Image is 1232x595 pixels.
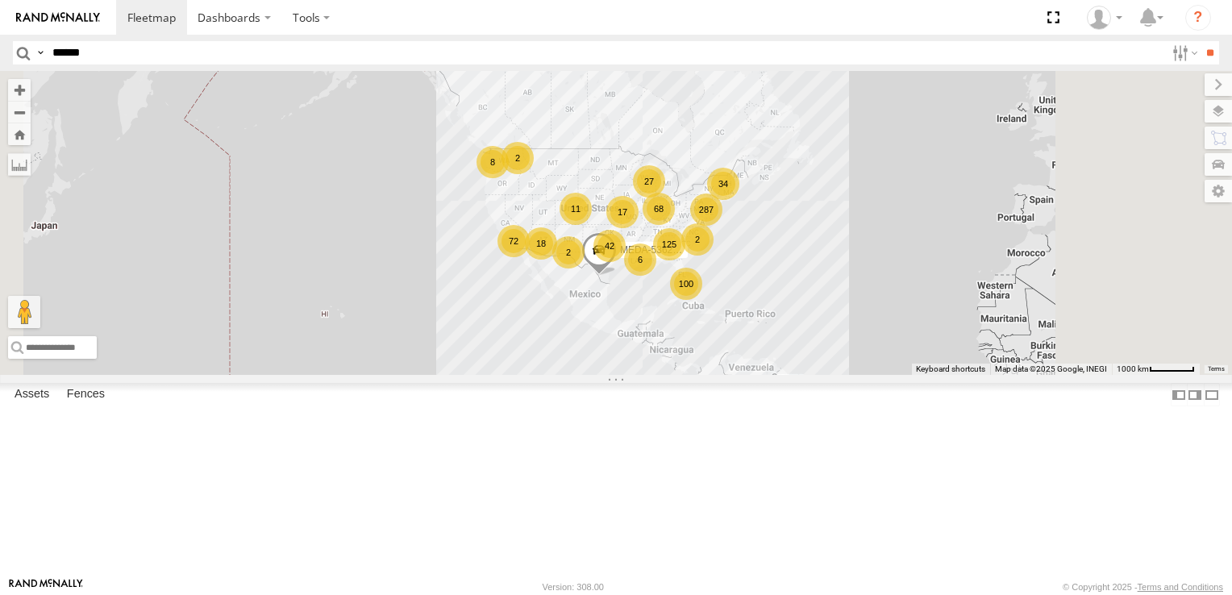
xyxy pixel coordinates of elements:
div: 34 [707,168,739,200]
div: 18 [525,227,557,260]
div: 287 [690,193,722,226]
label: Dock Summary Table to the Right [1187,383,1203,406]
button: Map Scale: 1000 km per 53 pixels [1112,364,1200,375]
button: Drag Pegman onto the map to open Street View [8,296,40,328]
i: ? [1185,5,1211,31]
div: 42 [593,230,626,262]
span: 1000 km [1117,364,1149,373]
label: Search Filter Options [1166,41,1201,64]
div: Clarence Lewis [1081,6,1128,30]
div: 125 [653,228,685,260]
a: Visit our Website [9,579,83,595]
div: 68 [643,193,675,225]
div: © Copyright 2025 - [1063,582,1223,592]
label: Map Settings [1205,180,1232,202]
div: 100 [670,268,702,300]
button: Zoom Home [8,123,31,145]
div: 8 [477,146,509,178]
label: Dock Summary Table to the Left [1171,383,1187,406]
div: 17 [606,196,639,228]
span: Map data ©2025 Google, INEGI [995,364,1107,373]
div: 6 [624,243,656,276]
a: Terms (opens in new tab) [1208,365,1225,372]
img: rand-logo.svg [16,12,100,23]
label: Search Query [34,41,47,64]
div: Version: 308.00 [543,582,604,592]
div: 2 [681,223,714,256]
div: 2 [502,142,534,174]
div: 11 [560,193,592,225]
div: 72 [497,225,530,257]
div: 27 [633,165,665,198]
button: Keyboard shortcuts [916,364,985,375]
button: Zoom out [8,101,31,123]
button: Zoom in [8,79,31,101]
a: Terms and Conditions [1138,582,1223,592]
label: Measure [8,153,31,176]
div: 2 [552,236,585,268]
label: Fences [59,384,113,406]
label: Assets [6,384,57,406]
label: Hide Summary Table [1204,383,1220,406]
